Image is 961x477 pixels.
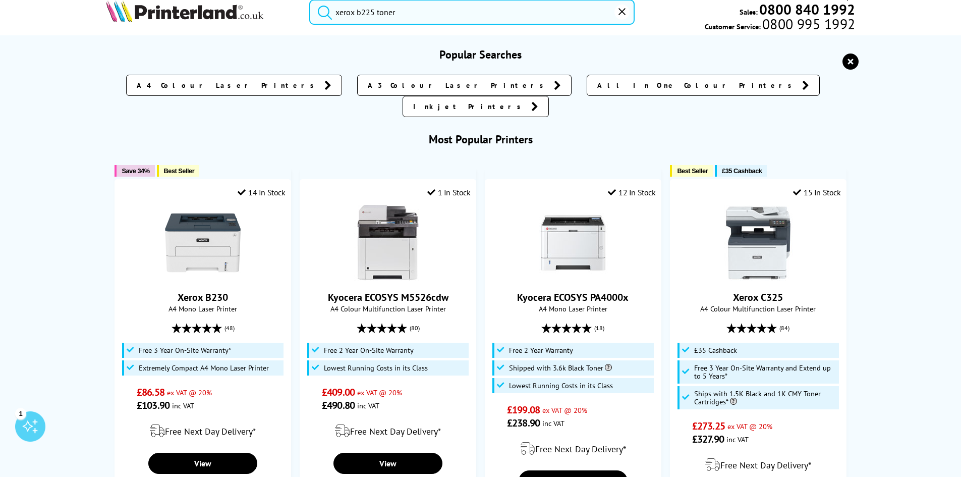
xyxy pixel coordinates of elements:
[164,167,195,175] span: Best Seller
[720,205,796,281] img: Xerox C325
[535,273,611,283] a: Kyocera ECOSYS PA4000x
[677,167,708,175] span: Best Seller
[490,304,655,313] span: A4 Mono Laser Printer
[608,187,655,197] div: 12 In Stock
[139,346,231,354] span: Free 3 Year On-Site Warranty*
[758,5,855,14] a: 0800 840 1992
[535,205,611,281] img: Kyocera ECOSYS PA4000x
[350,205,426,281] img: Kyocera ECOSYS M5526cdw
[509,382,613,390] span: Lowest Running Costs in its Class
[694,346,737,354] span: £35 Cashback
[15,408,26,419] div: 1
[322,386,355,399] span: £409.00
[413,101,526,112] span: Inkjet Printers
[542,418,564,428] span: inc VAT
[305,304,470,313] span: A4 Colour Multifunction Laser Printer
[224,319,235,338] span: (48)
[357,388,402,397] span: ex VAT @ 20%
[178,291,228,304] a: Xerox B230
[517,291,629,304] a: Kyocera ECOSYS PA4000x
[597,80,797,90] span: All In One Colour Printers
[692,419,725,433] span: £273.25
[410,319,420,338] span: (80)
[328,291,448,304] a: Kyocera ECOSYS M5526cdw
[675,304,840,313] span: A4 Colour Multifunction Laser Printer
[427,187,471,197] div: 1 In Stock
[167,388,212,397] span: ex VAT @ 20%
[705,19,855,31] span: Customer Service:
[122,167,149,175] span: Save 34%
[165,205,241,281] img: Xerox B230
[324,346,414,354] span: Free 2 Year On-Site Warranty
[157,165,200,177] button: Best Seller
[670,165,713,177] button: Best Seller
[333,453,442,474] a: View
[106,47,856,62] h3: Popular Searches
[305,417,470,445] div: modal_delivery
[509,364,612,372] span: Shipped with 3.6k Black Toner
[172,401,194,410] span: inc VAT
[733,291,783,304] a: Xerox C325
[761,19,855,29] span: 0800 995 1992
[106,132,856,146] h3: Most Popular Printers
[722,167,762,175] span: £35 Cashback
[126,75,342,96] a: A4 Colour Laser Printers
[694,390,837,406] span: Ships with 1.5K Black and 1K CMY Toner Cartridges*
[694,364,837,380] span: Free 3 Year On-Site Warranty and Extend up to 5 Years*
[350,273,426,283] a: Kyocera ECOSYS M5526cdw
[507,403,540,416] span: £199.08
[139,364,269,372] span: Extremely Compact A4 Mono Laser Printer
[322,399,355,412] span: £490.80
[793,187,840,197] div: 15 In Stock
[726,435,749,444] span: inc VAT
[779,319,789,338] span: (84)
[120,304,285,313] span: A4 Mono Laser Printer
[148,453,257,474] a: View
[324,364,428,372] span: Lowest Running Costs in its Class
[165,273,241,283] a: Xerox B230
[509,346,573,354] span: Free 2 Year Warranty
[403,96,549,117] a: Inkjet Printers
[594,319,604,338] span: (18)
[720,273,796,283] a: Xerox C325
[137,386,164,399] span: £86.58
[137,80,319,90] span: A4 Colour Laser Printers
[120,417,285,445] div: modal_delivery
[357,75,572,96] a: A3 Colour Laser Printers
[490,435,655,463] div: modal_delivery
[715,165,767,177] button: £35 Cashback
[357,401,379,410] span: inc VAT
[115,165,154,177] button: Save 34%
[692,433,724,446] span: £327.90
[368,80,549,90] span: A3 Colour Laser Printers
[137,399,169,412] span: £103.90
[507,416,540,430] span: £238.90
[740,7,758,17] span: Sales:
[542,405,587,415] span: ex VAT @ 20%
[238,187,285,197] div: 14 In Stock
[727,421,772,431] span: ex VAT @ 20%
[587,75,820,96] a: All In One Colour Printers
